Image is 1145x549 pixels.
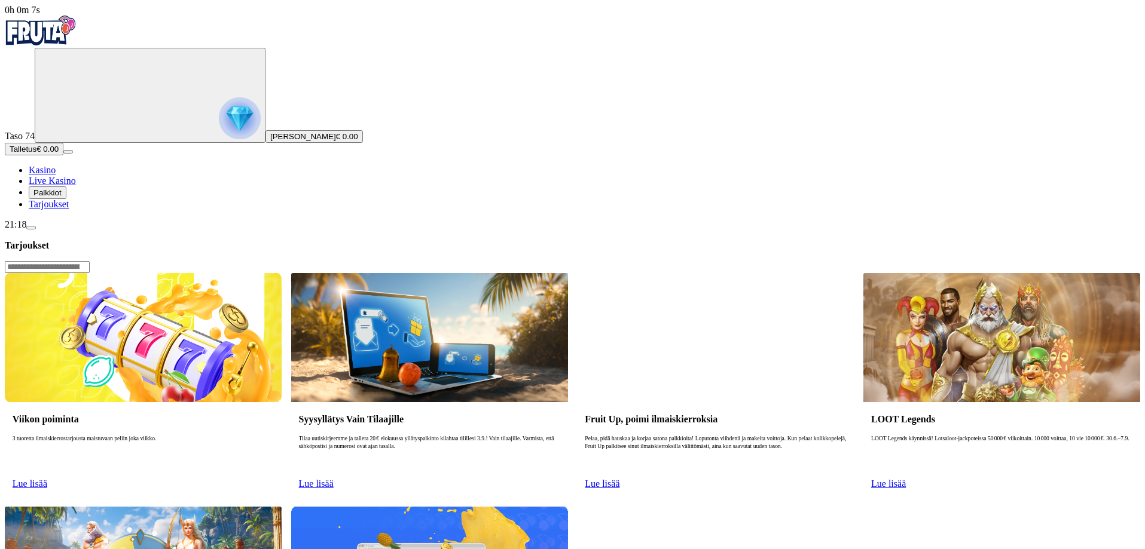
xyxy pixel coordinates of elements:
nav: Primary [5,16,1140,210]
p: Pelaa, pidä hauskaa ja korjaa satona palkkioita! Loputonta viihdettä ja makeita voittoja. Kun pel... [585,435,846,473]
img: LOOT Legends [863,273,1140,402]
button: Palkkiot [29,186,66,199]
img: reward progress [219,97,261,139]
span: Talletus [10,145,36,154]
button: menu [63,150,73,154]
a: Kasino [29,165,56,175]
button: Talletusplus icon€ 0.00 [5,143,63,155]
button: reward progress [35,48,265,143]
button: menu [26,226,36,229]
button: [PERSON_NAME]€ 0.00 [265,130,363,143]
p: Tilaa uutiskirjeemme ja talleta 20 € elokuussa yllätyspalkinto kilahtaa tilillesi 3.9.! Vain tila... [299,435,560,473]
h3: Syysyllätys Vain Tilaajille [299,413,560,425]
a: Fruta [5,37,77,47]
a: Live Kasino [29,176,76,186]
img: Fruit Up, poimi ilmaiskierroksia [578,273,854,402]
span: Taso 74 [5,131,35,141]
img: Syysyllätys Vain Tilaajille [291,273,568,402]
span: Palkkiot [33,188,62,197]
span: [PERSON_NAME] [270,132,336,141]
h3: Tarjoukset [5,240,1140,251]
a: Lue lisää [871,479,906,489]
h3: Viikon poiminta [13,413,274,425]
a: Lue lisää [299,479,334,489]
a: Lue lisää [585,479,619,489]
span: € 0.00 [336,132,358,141]
h3: LOOT Legends [871,413,1132,425]
h3: Fruit Up, poimi ilmaiskierroksia [585,413,846,425]
nav: Main menu [5,165,1140,210]
span: user session time [5,5,40,15]
a: Tarjoukset [29,199,69,209]
span: 21:18 [5,219,26,229]
a: Lue lisää [13,479,47,489]
img: Fruta [5,16,77,45]
img: Viikon poiminta [5,273,282,402]
p: LOOT Legends käynnissä! Lotsaloot‑jackpoteissa 50 000 € viikoittain. 10 000 voittaa, 10 vie 10 00... [871,435,1132,473]
span: € 0.00 [36,145,59,154]
p: 3 tuoretta ilmaiskierrostarjousta maistuvaan peliin joka viikko. [13,435,274,473]
input: Search [5,261,90,273]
